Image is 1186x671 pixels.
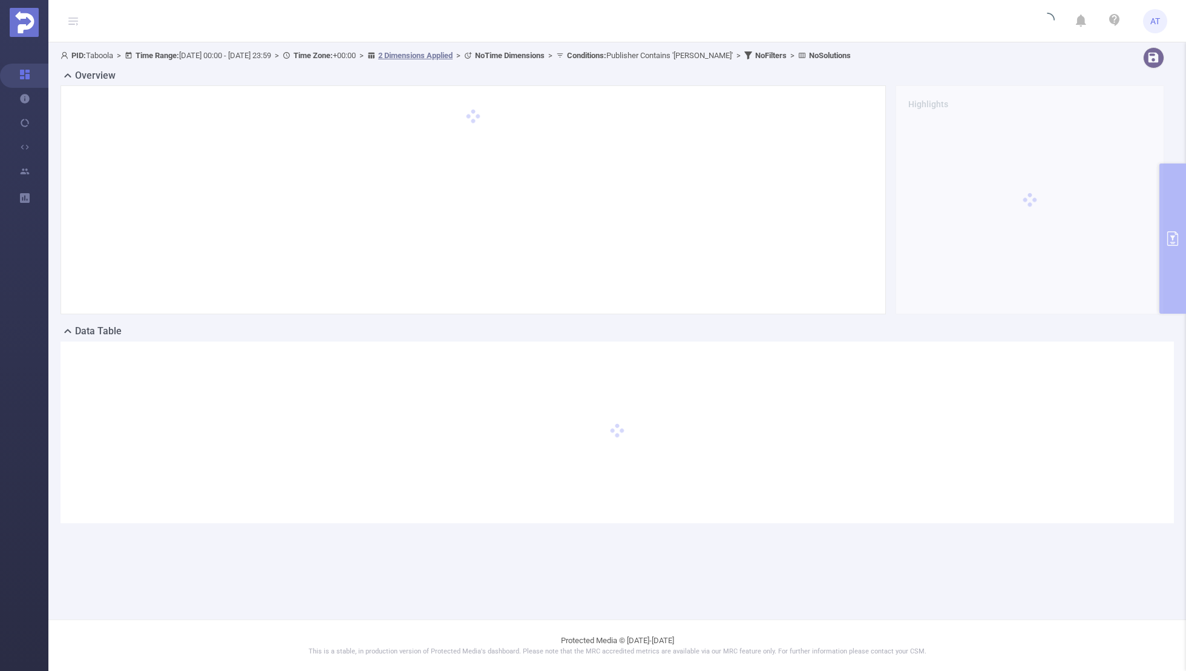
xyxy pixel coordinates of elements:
[567,51,606,60] b: Conditions :
[113,51,125,60] span: >
[61,51,71,59] i: icon: user
[136,51,179,60] b: Time Range:
[61,51,851,60] span: Taboola [DATE] 00:00 - [DATE] 23:59 +00:00
[10,8,39,37] img: Protected Media
[567,51,733,60] span: Publisher Contains '[PERSON_NAME]'
[755,51,787,60] b: No Filters
[1150,9,1160,33] span: AT
[71,51,86,60] b: PID:
[75,68,116,83] h2: Overview
[378,51,453,60] u: 2 Dimensions Applied
[545,51,556,60] span: >
[1040,13,1055,30] i: icon: loading
[293,51,333,60] b: Time Zone:
[733,51,744,60] span: >
[453,51,464,60] span: >
[79,647,1156,657] p: This is a stable, in production version of Protected Media's dashboard. Please note that the MRC ...
[787,51,798,60] span: >
[48,620,1186,671] footer: Protected Media © [DATE]-[DATE]
[271,51,283,60] span: >
[75,324,122,339] h2: Data Table
[809,51,851,60] b: No Solutions
[475,51,545,60] b: No Time Dimensions
[356,51,367,60] span: >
